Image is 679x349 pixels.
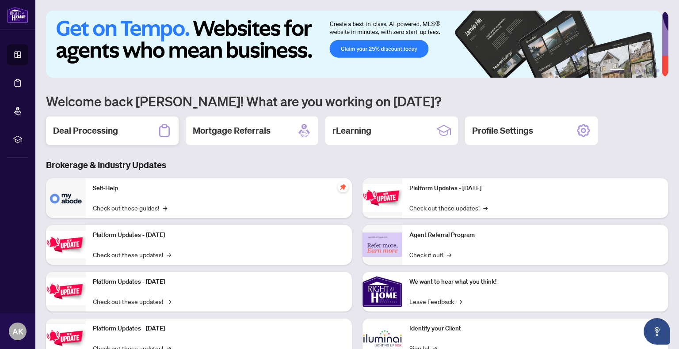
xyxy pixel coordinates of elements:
img: Platform Updates - July 21, 2025 [46,278,86,305]
img: We want to hear what you think! [362,272,402,311]
button: 6 [656,69,660,72]
button: 1 [610,69,624,72]
p: Platform Updates - [DATE] [409,184,661,193]
span: AK [12,325,23,338]
p: Platform Updates - [DATE] [93,324,345,334]
img: Self-Help [46,178,86,218]
h2: Profile Settings [472,124,533,137]
span: → [483,203,488,213]
a: Check out these updates!→ [93,296,171,306]
h2: Mortgage Referrals [193,124,271,137]
p: Platform Updates - [DATE] [93,230,345,240]
a: Check out these guides!→ [93,203,167,213]
img: Agent Referral Program [362,233,402,257]
button: 3 [635,69,638,72]
span: → [163,203,167,213]
a: Leave Feedback→ [409,296,462,306]
img: Platform Updates - September 16, 2025 [46,231,86,259]
button: Open asap [644,318,670,345]
span: pushpin [338,182,348,192]
span: → [458,296,462,306]
span: → [447,250,451,259]
img: logo [7,7,28,23]
img: Slide 0 [46,11,662,78]
img: Platform Updates - June 23, 2025 [362,184,402,212]
h1: Welcome back [PERSON_NAME]! What are you working on [DATE]? [46,93,668,109]
a: Check it out!→ [409,250,451,259]
span: → [167,296,171,306]
p: We want to hear what you think! [409,277,661,287]
p: Self-Help [93,184,345,193]
p: Platform Updates - [DATE] [93,277,345,287]
p: Agent Referral Program [409,230,661,240]
h3: Brokerage & Industry Updates [46,159,668,171]
button: 4 [642,69,645,72]
a: Check out these updates!→ [93,250,171,259]
h2: Deal Processing [53,124,118,137]
a: Check out these updates!→ [409,203,488,213]
p: Identify your Client [409,324,661,334]
button: 5 [649,69,652,72]
span: → [167,250,171,259]
h2: rLearning [332,124,371,137]
button: 2 [628,69,631,72]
